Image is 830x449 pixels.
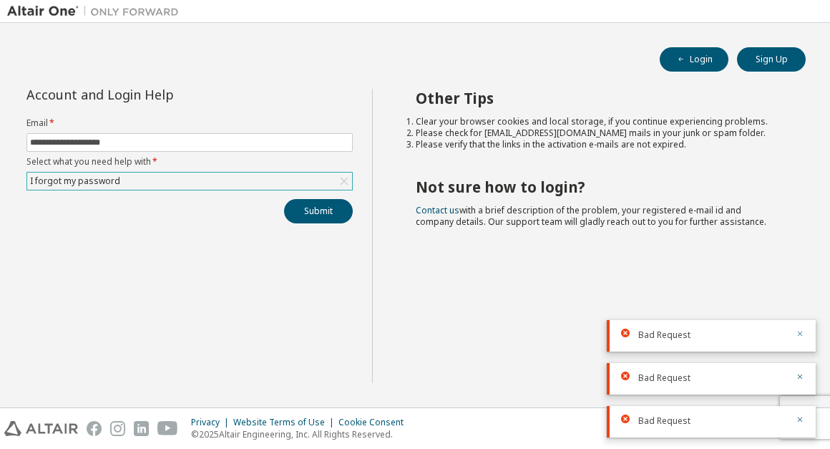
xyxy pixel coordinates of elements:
span: Bad Request [638,329,690,341]
img: youtube.svg [157,421,178,436]
label: Select what you need help with [26,156,353,168]
label: Email [26,117,353,129]
img: linkedin.svg [134,421,149,436]
span: Bad Request [638,372,690,384]
img: facebook.svg [87,421,102,436]
a: Contact us [416,204,459,216]
div: Website Terms of Use [233,417,338,428]
img: Altair One [7,4,186,19]
button: Submit [284,199,353,223]
span: with a brief description of the problem, your registered e-mail id and company details. Our suppo... [416,204,766,228]
button: Login [660,47,728,72]
img: instagram.svg [110,421,125,436]
div: I forgot my password [27,173,352,190]
h2: Other Tips [416,89,781,107]
button: Sign Up [737,47,806,72]
div: I forgot my password [28,173,122,189]
div: Account and Login Help [26,89,288,100]
img: altair_logo.svg [4,421,78,436]
li: Please check for [EMAIL_ADDRESS][DOMAIN_NAME] mails in your junk or spam folder. [416,127,781,139]
h2: Not sure how to login? [416,178,781,196]
div: Privacy [191,417,233,428]
li: Clear your browser cookies and local storage, if you continue experiencing problems. [416,116,781,127]
li: Please verify that the links in the activation e-mails are not expired. [416,139,781,150]
div: Cookie Consent [338,417,412,428]
p: © 2025 Altair Engineering, Inc. All Rights Reserved. [191,428,412,440]
span: Bad Request [638,415,690,427]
